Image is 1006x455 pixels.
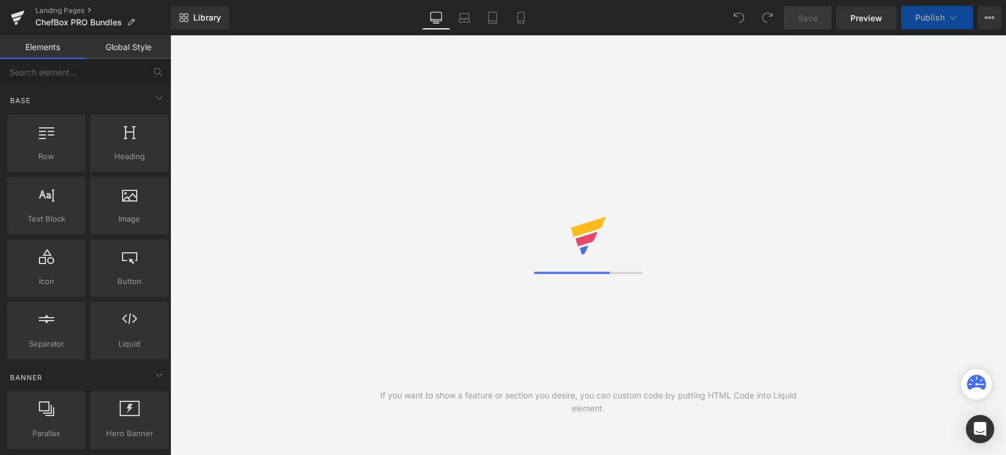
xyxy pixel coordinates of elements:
span: Separator [11,338,82,350]
span: Parallax [11,427,82,440]
span: Liquid [94,338,165,350]
span: Publish [915,13,945,22]
button: Redo [756,6,779,29]
a: Desktop [422,6,450,29]
span: Button [94,275,165,288]
span: Preview [850,12,882,24]
span: Icon [11,275,82,288]
span: Library [193,12,221,23]
div: Open Intercom Messenger [966,415,994,443]
button: Publish [901,6,973,29]
a: Global Style [85,35,171,59]
button: More [978,6,1001,29]
span: Banner [9,372,44,383]
button: Undo [727,6,751,29]
span: Image [94,213,165,225]
span: Heading [94,150,165,163]
a: New Library [171,6,229,29]
a: Laptop [450,6,479,29]
a: Landing Pages [35,6,171,15]
a: Mobile [507,6,535,29]
span: Hero Banner [94,427,165,440]
span: Row [11,150,82,163]
a: Tablet [479,6,507,29]
span: Base [9,95,32,106]
span: ChefBox PRO Bundles [35,18,122,27]
span: Text Block [11,213,82,225]
a: Preview [836,6,896,29]
span: Save [798,12,817,24]
div: If you want to show a feature or section you desire, you can custom code by putting HTML Code int... [380,389,797,415]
